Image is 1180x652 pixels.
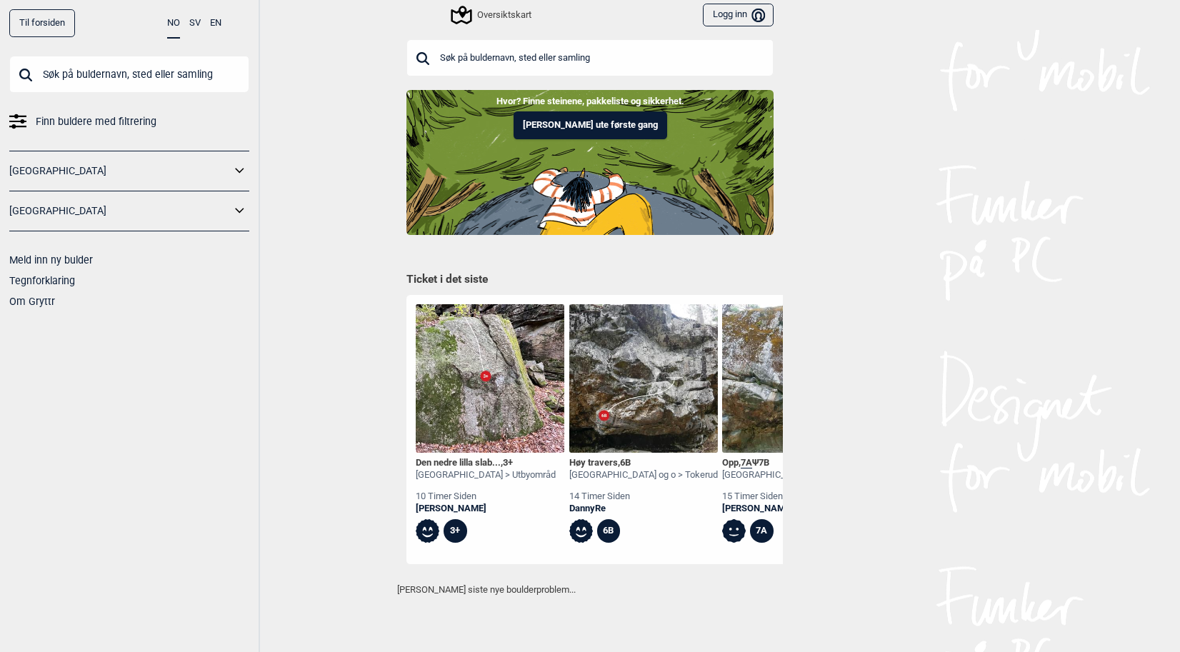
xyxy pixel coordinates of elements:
[36,111,156,132] span: Finn buldere med filtrering
[406,90,774,234] img: Indoor to outdoor
[722,457,871,469] div: Opp , Ψ
[9,201,231,221] a: [GEOGRAPHIC_DATA]
[416,491,556,503] div: 10 timer siden
[620,457,631,468] span: 6B
[722,469,871,481] div: [GEOGRAPHIC_DATA] og o > Tokerud
[416,503,556,515] a: [PERSON_NAME]
[722,491,871,503] div: 15 timer siden
[514,111,667,139] button: [PERSON_NAME] ute første gang
[569,503,718,515] a: DannyRe
[503,457,513,468] span: 3+
[210,9,221,37] button: EN
[9,296,55,307] a: Om Gryttr
[569,469,718,481] div: [GEOGRAPHIC_DATA] og o > Tokerud
[741,457,752,468] span: 7A
[750,519,774,543] div: 7A
[453,6,531,24] div: Oversiktskart
[9,275,75,286] a: Tegnforklaring
[569,304,718,453] img: Hoy travers 190425
[9,9,75,37] a: Til forsiden
[444,519,467,543] div: 3+
[167,9,180,39] button: NO
[597,519,621,543] div: 6B
[759,457,769,468] span: 7B
[406,39,774,76] input: Søk på buldernavn, sted eller samling
[416,304,564,453] img: Den nedre lilla slabben
[9,111,249,132] a: Finn buldere med filtrering
[11,94,1169,109] p: Hvor? Finne steinene, pakkeliste og sikkerhet.
[722,304,871,453] img: Opp_190314
[569,491,718,503] div: 14 timer siden
[397,583,783,597] p: [PERSON_NAME] siste nye boulderproblem...
[9,56,249,93] input: Søk på buldernavn, sted eller samling
[703,4,774,27] button: Logg inn
[406,272,774,288] h1: Ticket i det siste
[9,254,93,266] a: Meld inn ny bulder
[416,457,556,469] div: Den nedre lilla slab... ,
[569,457,718,469] div: Høy travers ,
[9,161,231,181] a: [GEOGRAPHIC_DATA]
[189,9,201,37] button: SV
[722,503,871,515] a: [PERSON_NAME]
[416,469,556,481] div: [GEOGRAPHIC_DATA] > Utbyområd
